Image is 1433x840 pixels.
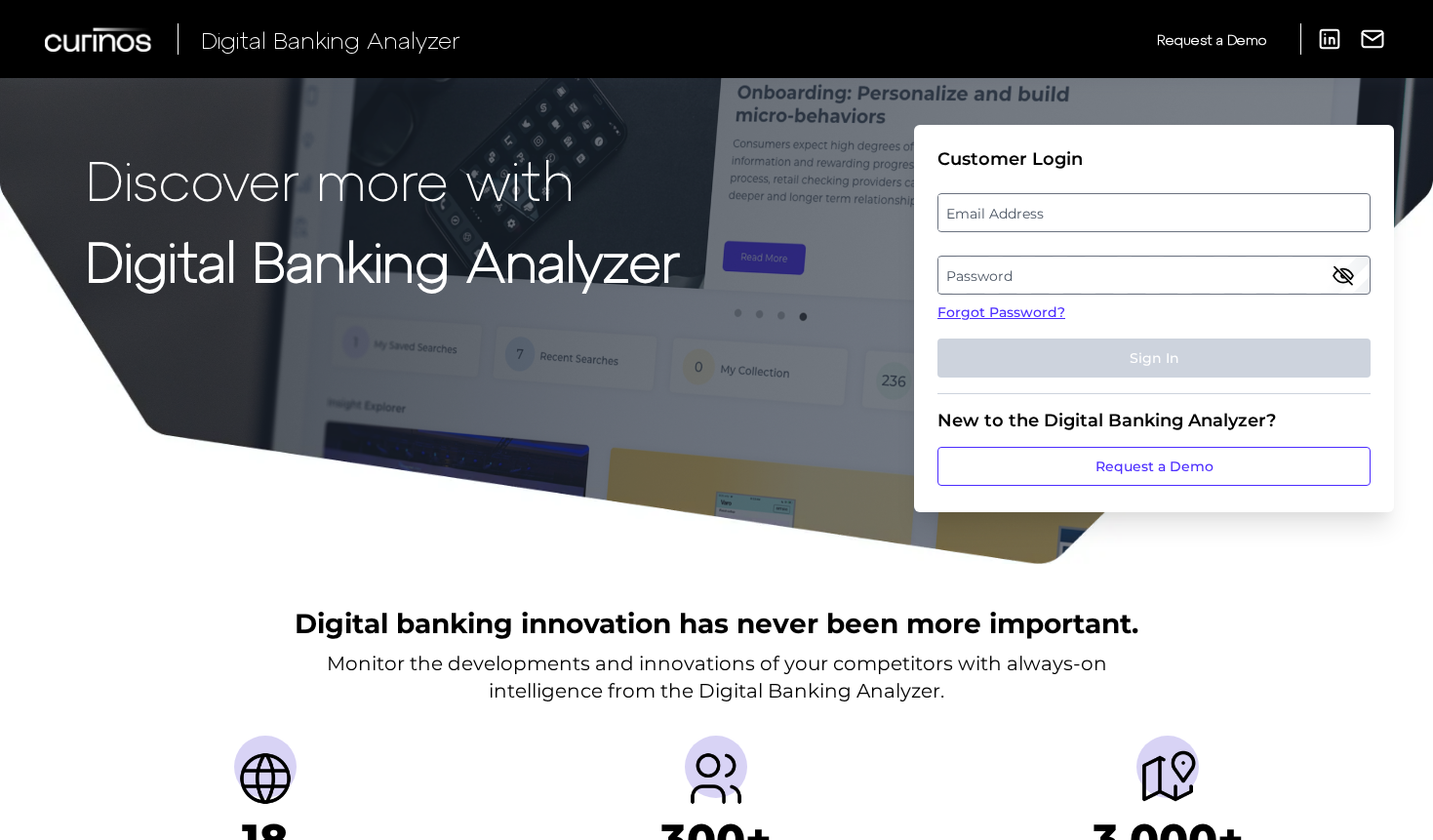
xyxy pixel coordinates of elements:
div: New to the Digital Banking Analyzer? [937,410,1371,431]
label: Password [938,258,1369,293]
img: Providers [685,747,747,810]
span: Digital Banking Analyzer [201,25,460,54]
p: Monitor the developments and innovations of your competitors with always-on intelligence from the... [327,650,1107,704]
img: Journeys [1136,747,1199,810]
img: Curinos [45,27,154,52]
h2: Digital banking innovation has never been more important. [295,605,1138,642]
p: Discover more with [86,148,680,210]
strong: Digital Banking Analyzer [86,227,680,293]
a: Request a Demo [937,447,1371,486]
div: Customer Login [937,148,1371,170]
a: Request a Demo [1157,23,1266,56]
img: Countries [234,747,297,810]
button: Sign In [937,339,1371,378]
a: Forgot Password? [937,302,1371,323]
label: Email Address [938,195,1369,230]
span: Request a Demo [1157,31,1266,48]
